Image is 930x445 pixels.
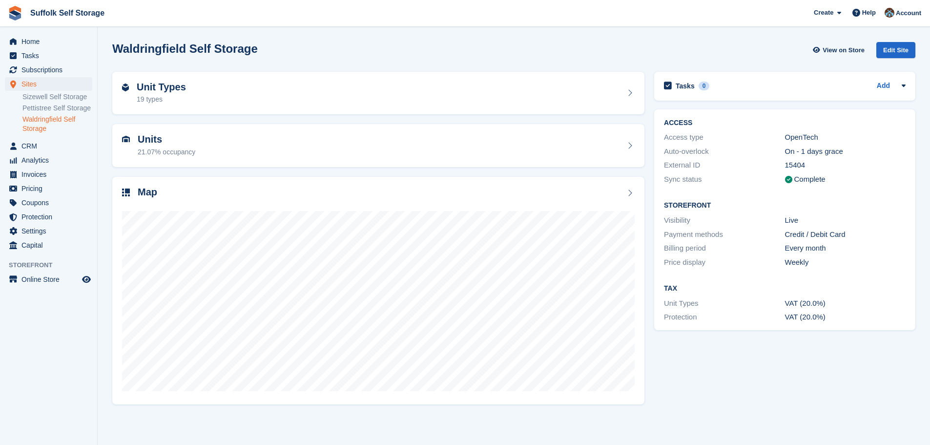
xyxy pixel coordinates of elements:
[664,119,906,127] h2: ACCESS
[785,229,906,240] div: Credit / Debit Card
[122,84,129,91] img: unit-type-icn-2b2737a686de81e16bb02015468b77c625bbabd49415b5ef34ead5e3b44a266d.svg
[81,274,92,285] a: Preview store
[9,260,97,270] span: Storefront
[862,8,876,18] span: Help
[21,224,80,238] span: Settings
[876,42,915,62] a: Edit Site
[21,35,80,48] span: Home
[21,168,80,181] span: Invoices
[112,124,644,167] a: Units 21.07% occupancy
[811,42,868,58] a: View on Store
[112,177,644,405] a: Map
[21,238,80,252] span: Capital
[21,273,80,286] span: Online Store
[5,196,92,210] a: menu
[122,136,130,143] img: unit-icn-7be61d7bf1b0ce9d3e12c5938cc71ed9869f7b940bace4675aadf7bd6d80202e.svg
[112,72,644,115] a: Unit Types 19 types
[21,139,80,153] span: CRM
[138,187,157,198] h2: Map
[823,45,865,55] span: View on Store
[664,202,906,210] h2: Storefront
[785,298,906,309] div: VAT (20.0%)
[664,312,785,323] div: Protection
[814,8,833,18] span: Create
[664,229,785,240] div: Payment methods
[664,243,785,254] div: Billing period
[785,243,906,254] div: Every month
[664,160,785,171] div: External ID
[138,134,195,145] h2: Units
[22,92,92,102] a: Sizewell Self Storage
[5,49,92,63] a: menu
[676,82,695,90] h2: Tasks
[664,146,785,157] div: Auto-overlock
[785,146,906,157] div: On - 1 days grace
[8,6,22,21] img: stora-icon-8386f47178a22dfd0bd8f6a31ec36ba5ce8667c1dd55bd0f319d3a0aa187defe.svg
[785,312,906,323] div: VAT (20.0%)
[5,238,92,252] a: menu
[5,77,92,91] a: menu
[5,153,92,167] a: menu
[21,196,80,210] span: Coupons
[877,81,890,92] a: Add
[21,49,80,63] span: Tasks
[21,63,80,77] span: Subscriptions
[26,5,108,21] a: Suffolk Self Storage
[21,182,80,195] span: Pricing
[664,285,906,293] h2: Tax
[896,8,921,18] span: Account
[785,215,906,226] div: Live
[112,42,258,55] h2: Waldringfield Self Storage
[664,132,785,143] div: Access type
[876,42,915,58] div: Edit Site
[785,132,906,143] div: OpenTech
[137,82,186,93] h2: Unit Types
[785,257,906,268] div: Weekly
[664,298,785,309] div: Unit Types
[122,189,130,196] img: map-icn-33ee37083ee616e46c38cad1a60f524a97daa1e2b2c8c0bc3eb3415660979fc1.svg
[21,153,80,167] span: Analytics
[22,104,92,113] a: Pettistree Self Storage
[21,77,80,91] span: Sites
[5,210,92,224] a: menu
[5,182,92,195] a: menu
[699,82,710,90] div: 0
[137,94,186,105] div: 19 types
[794,174,826,185] div: Complete
[664,215,785,226] div: Visibility
[5,139,92,153] a: menu
[664,174,785,185] div: Sync status
[138,147,195,157] div: 21.07% occupancy
[22,115,92,133] a: Waldringfield Self Storage
[5,273,92,286] a: menu
[21,210,80,224] span: Protection
[5,63,92,77] a: menu
[5,224,92,238] a: menu
[5,168,92,181] a: menu
[5,35,92,48] a: menu
[785,160,906,171] div: 15404
[664,257,785,268] div: Price display
[885,8,894,18] img: Lisa Furneaux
